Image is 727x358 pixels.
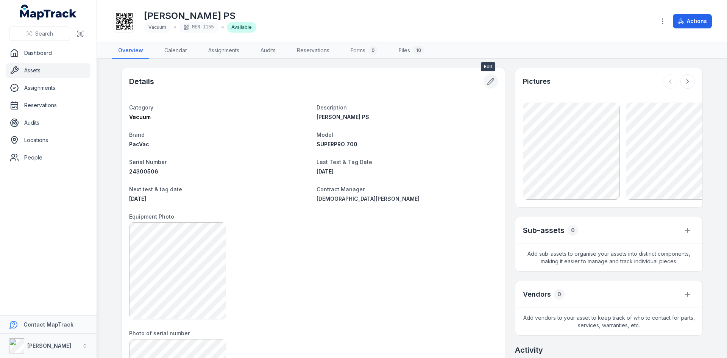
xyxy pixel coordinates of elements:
div: 0 [568,225,578,236]
a: People [6,150,90,165]
strong: [PERSON_NAME] [27,342,71,349]
span: [DATE] [317,168,334,175]
span: [DATE] [129,195,146,202]
span: Add vendors to your asset to keep track of who to contact for parts, services, warranties, etc. [515,308,702,335]
a: Overview [112,43,149,59]
a: Assignments [6,80,90,95]
span: PacVac [129,141,149,147]
a: Assets [6,63,90,78]
span: Vacuum [148,24,166,30]
span: Contract Manager [317,186,365,192]
span: Serial Number [129,159,167,165]
span: Brand [129,131,145,138]
h3: Vendors [523,289,551,300]
span: Vacuum [129,114,151,120]
h2: Sub-assets [523,225,565,236]
span: Next test & tag date [129,186,182,192]
span: Add sub-assets to organise your assets into distinct components, making it easier to manage and t... [515,244,702,271]
span: 24300506 [129,168,158,175]
a: Dashboard [6,45,90,61]
span: [PERSON_NAME] PS [317,114,369,120]
a: Files10 [393,43,430,59]
a: Audits [254,43,282,59]
a: Forms0 [345,43,384,59]
a: MapTrack [20,5,77,20]
span: Model [317,131,333,138]
a: Reservations [6,98,90,113]
span: SUPERPRO 700 [317,141,357,147]
div: 0 [554,289,565,300]
span: Description [317,104,347,111]
span: Edit [481,62,495,71]
time: 2/6/26, 10:25:00 AM [129,195,146,202]
h2: Activity [515,345,543,355]
a: Assignments [202,43,245,59]
h3: Pictures [523,76,551,87]
button: Actions [673,14,712,28]
div: 10 [413,46,424,55]
div: 0 [368,46,378,55]
strong: Contact MapTrack [23,321,73,328]
a: Locations [6,133,90,148]
h2: Details [129,76,154,87]
time: 8/6/25, 11:25:00 AM [317,168,334,175]
a: Calendar [158,43,193,59]
a: Reservations [291,43,335,59]
span: Last Test & Tag Date [317,159,372,165]
button: Search [9,27,70,41]
span: Photo of serial number [129,330,190,336]
span: Category [129,104,153,111]
a: Audits [6,115,90,130]
span: Search [35,30,53,38]
h1: [PERSON_NAME] PS [144,10,256,22]
div: MEN-1155 [179,22,218,33]
span: Equipment Photo [129,213,174,220]
div: Available [227,22,256,33]
a: [DEMOGRAPHIC_DATA][PERSON_NAME] [317,195,498,203]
